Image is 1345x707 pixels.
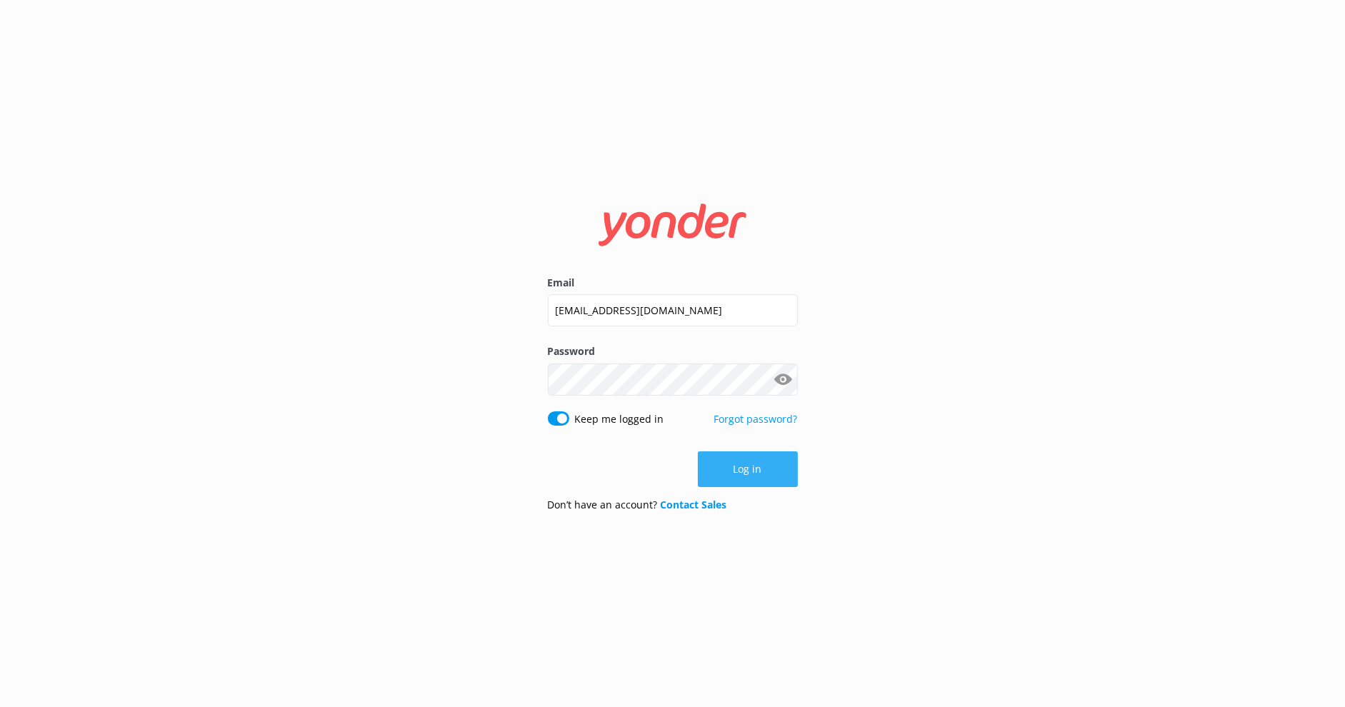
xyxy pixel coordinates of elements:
[548,344,798,359] label: Password
[548,275,798,291] label: Email
[769,365,798,393] button: Show password
[714,412,798,426] a: Forgot password?
[698,451,798,487] button: Log in
[548,294,798,326] input: user@emailaddress.com
[661,498,727,511] a: Contact Sales
[548,497,727,513] p: Don’t have an account?
[575,411,664,427] label: Keep me logged in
